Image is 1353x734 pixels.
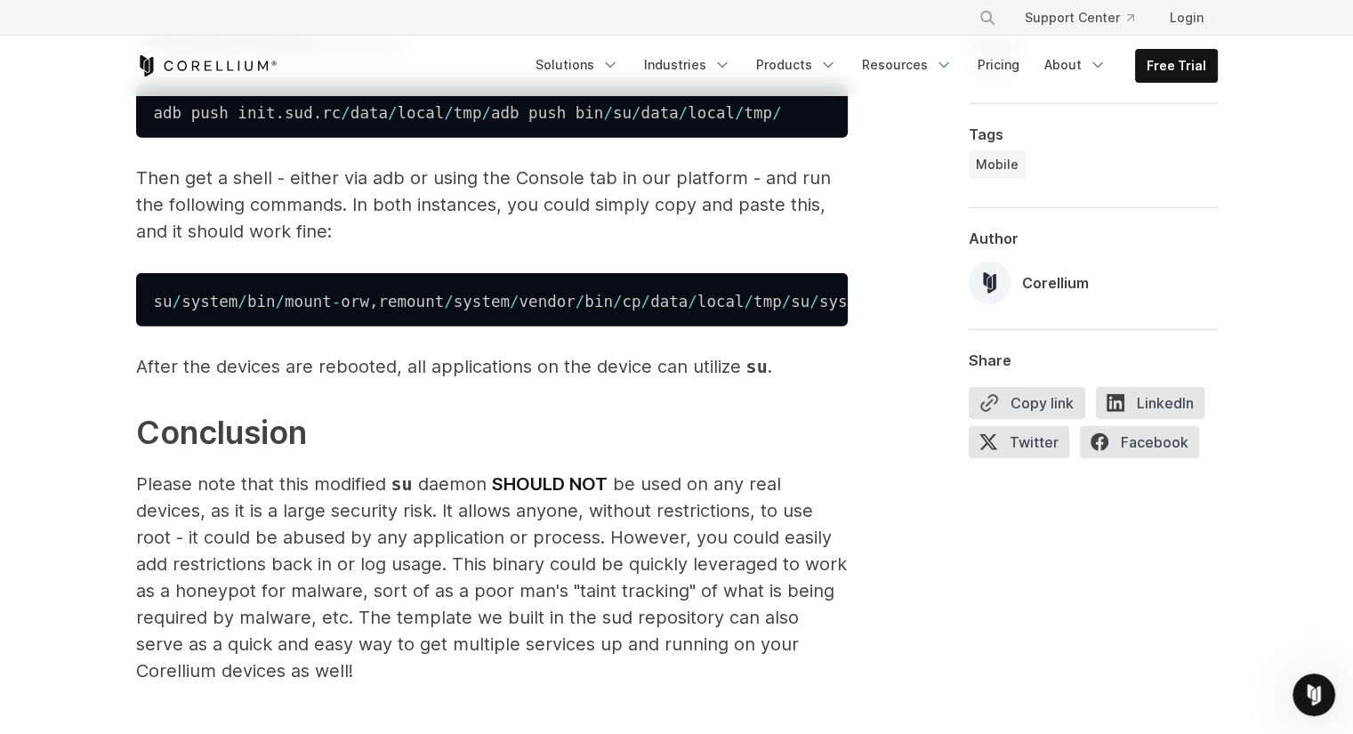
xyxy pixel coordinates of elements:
[525,49,630,81] a: Solutions
[957,2,1218,34] div: Navigation Menu
[154,104,782,122] code: adb push init sud rc data local tmp adb push bin su data local tmp
[746,356,768,377] code: su
[971,2,1003,34] button: Search
[632,104,641,122] span: /
[576,293,585,311] span: /
[967,49,1030,81] a: Pricing
[1034,49,1117,81] a: About
[969,351,1218,369] div: Share
[976,156,1019,173] span: Mobile
[969,125,1218,143] div: Tags
[969,230,1218,247] div: Author
[782,293,792,311] span: /
[136,167,831,242] span: Then get a shell - either via adb or using the Console tab in our platform - and run the followin...
[851,49,963,81] a: Resources
[136,408,848,456] h2: Conclusion
[1136,50,1217,82] a: Free Trial
[1022,272,1089,294] div: Corellium
[525,49,1218,83] div: Navigation Menu
[275,104,285,122] span: .
[444,293,454,311] span: /
[735,104,745,122] span: /
[238,293,247,311] span: /
[1156,2,1218,34] a: Login
[679,104,689,122] span: /
[173,293,182,311] span: /
[969,150,1026,179] a: Mobile
[510,293,519,311] span: /
[1096,387,1204,419] span: LinkedIn
[369,293,379,311] span: ,
[136,55,278,77] a: Corellium Home
[332,293,342,311] span: -
[969,426,1080,465] a: Twitter
[1011,2,1148,34] a: Support Center
[1293,674,1335,716] iframe: Intercom live chat
[613,293,623,311] span: /
[1096,387,1215,426] a: LinkedIn
[633,49,742,81] a: Industries
[772,104,782,122] span: /
[276,293,286,311] span: /
[809,293,819,311] span: /
[1080,426,1199,458] span: Facebook
[136,471,848,684] p: Please note that this modified daemon be used on any real devices, as it is a large security risk...
[388,104,398,122] span: /
[603,104,613,122] span: /
[391,473,413,495] code: su
[481,104,491,122] span: /
[341,104,350,122] span: /
[492,473,608,495] strong: SHOULD NOT
[313,104,323,122] span: .
[688,293,697,311] span: /
[745,49,848,81] a: Products
[444,104,454,122] span: /
[969,262,1011,304] img: Corellium
[641,293,651,311] span: /
[969,387,1085,419] button: Copy link
[136,353,848,380] p: After the devices are rebooted, all applications on the device can utilize .
[744,293,753,311] span: /
[1080,426,1210,465] a: Facebook
[969,426,1069,458] span: Twitter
